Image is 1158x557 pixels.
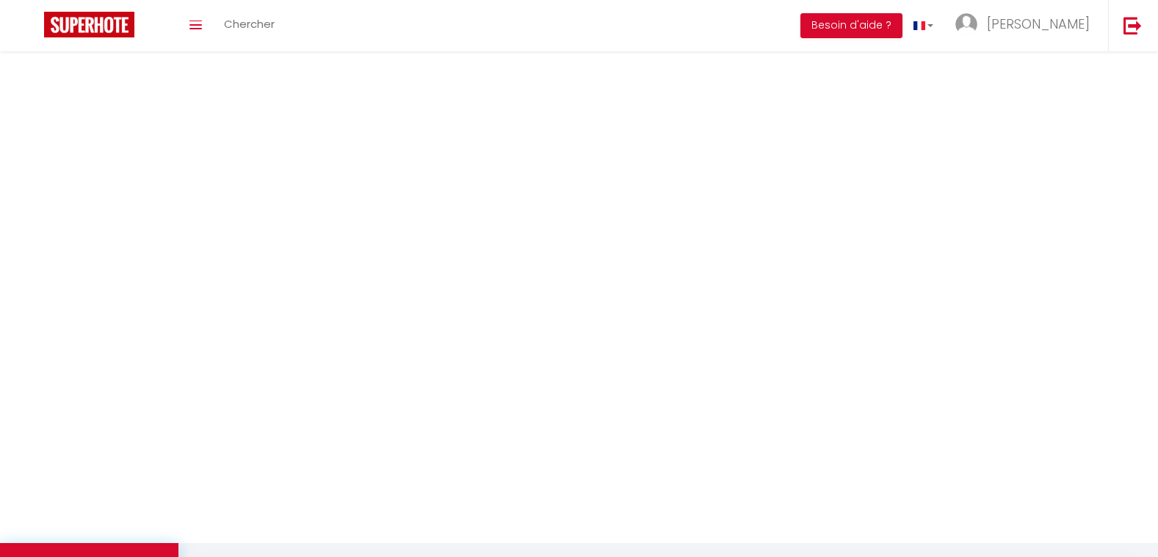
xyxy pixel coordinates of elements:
[800,13,902,38] button: Besoin d'aide ?
[44,12,134,37] img: Super Booking
[1123,16,1142,34] img: logout
[987,15,1090,33] span: [PERSON_NAME]
[224,16,275,32] span: Chercher
[955,13,977,35] img: ...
